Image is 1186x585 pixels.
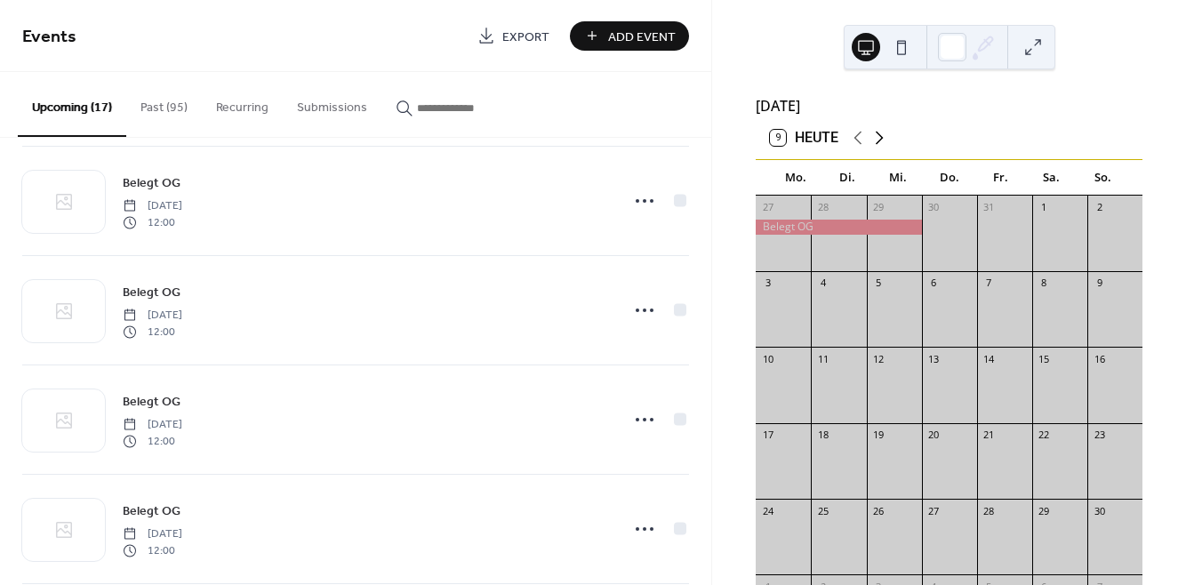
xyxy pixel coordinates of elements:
a: Belegt OG [123,172,180,193]
div: 26 [872,504,885,517]
a: Belegt OG [123,391,180,412]
div: 20 [927,429,941,442]
div: 30 [927,201,941,214]
div: 5 [872,276,885,290]
div: 19 [872,429,885,442]
div: 31 [982,201,996,214]
div: 4 [816,276,829,290]
span: Add Event [608,28,676,46]
div: Fr. [974,160,1026,196]
a: Belegt OG [123,501,180,521]
div: 28 [816,201,829,214]
div: 18 [816,429,829,442]
div: 11 [816,352,829,365]
button: Recurring [202,72,283,135]
div: 13 [927,352,941,365]
div: Do. [924,160,975,196]
a: Belegt OG [123,282,180,302]
div: 1 [1038,201,1051,214]
div: 27 [927,504,941,517]
div: 23 [1093,429,1106,442]
div: Belegt OG [756,220,921,235]
div: 16 [1093,352,1106,365]
span: [DATE] [123,198,182,214]
span: 12:00 [123,214,182,230]
span: 12:00 [123,324,182,340]
div: 27 [761,201,774,214]
span: Belegt OG [123,502,180,521]
div: 24 [761,504,774,517]
div: 30 [1093,504,1106,517]
span: Belegt OG [123,393,180,412]
div: 9 [1093,276,1106,290]
span: [DATE] [123,417,182,433]
a: Export [464,21,563,51]
button: Upcoming (17) [18,72,126,137]
div: 29 [872,201,885,214]
div: 10 [761,352,774,365]
div: 29 [1038,504,1051,517]
div: Di. [821,160,873,196]
span: [DATE] [123,308,182,324]
div: [DATE] [756,95,1142,116]
span: Belegt OG [123,284,180,302]
div: 14 [982,352,996,365]
span: Export [502,28,549,46]
button: Past (95) [126,72,202,135]
div: 25 [816,504,829,517]
div: 6 [927,276,941,290]
div: So. [1077,160,1128,196]
div: 3 [761,276,774,290]
div: 15 [1038,352,1051,365]
button: 9Heute [764,125,845,150]
div: 8 [1038,276,1051,290]
div: 7 [982,276,996,290]
span: Belegt OG [123,174,180,193]
div: Mo. [770,160,821,196]
div: 2 [1093,201,1106,214]
span: Events [22,20,76,54]
div: Sa. [1026,160,1078,196]
button: Submissions [283,72,381,135]
div: 12 [872,352,885,365]
span: [DATE] [123,526,182,542]
div: 21 [982,429,996,442]
div: 22 [1038,429,1051,442]
div: Mi. [872,160,924,196]
span: 12:00 [123,542,182,558]
div: 28 [982,504,996,517]
span: 12:00 [123,433,182,449]
button: Add Event [570,21,689,51]
div: 17 [761,429,774,442]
